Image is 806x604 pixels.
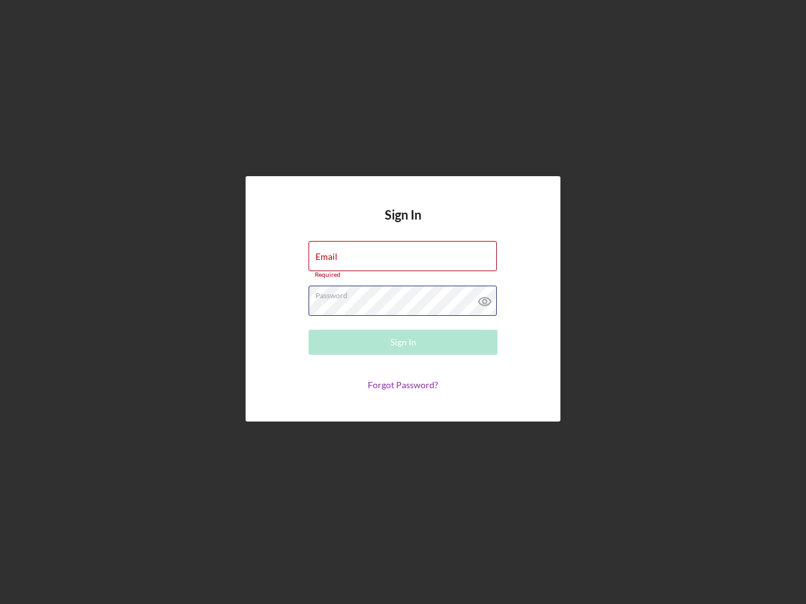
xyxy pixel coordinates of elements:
label: Email [315,252,338,262]
a: Forgot Password? [368,379,438,390]
div: Required [309,271,497,279]
h4: Sign In [385,208,421,241]
label: Password [315,286,497,300]
div: Sign In [390,330,416,355]
button: Sign In [309,330,497,355]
